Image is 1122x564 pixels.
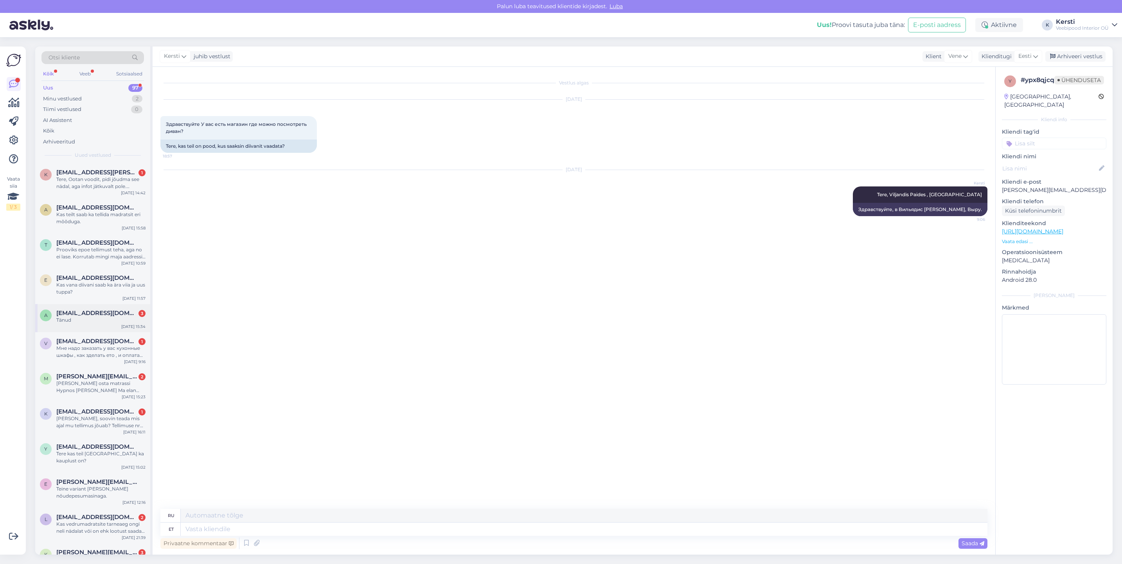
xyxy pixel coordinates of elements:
[56,408,138,415] span: keerig@gmail.com
[160,140,317,153] div: Tere, kas teil on pood, kus saaksin diivanit vaadata?
[1002,186,1106,194] p: [PERSON_NAME][EMAIL_ADDRESS][DOMAIN_NAME]
[44,446,47,452] span: y
[56,176,146,190] div: Tere, Ootan voodit, pidi jõudma see nädal, aga infot jätkuvalt pole. [PERSON_NAME]
[56,478,138,485] span: erik.raagmets@gmail.com
[1056,25,1109,31] div: Veebipood Interior OÜ
[948,52,962,61] span: Vene
[497,3,607,10] font: Palun luba teavitused klientide kirjadest.
[877,192,982,197] span: Tere, Viljandis Paides , [GEOGRAPHIC_DATA]
[956,217,985,222] span: 9:06
[1054,76,1104,84] span: Ühenduseta
[123,429,146,435] div: [DATE] 16:11
[1004,93,1071,108] font: [GEOGRAPHIC_DATA], [GEOGRAPHIC_DATA]
[1002,238,1106,245] p: Vaata edasi ...
[817,21,832,29] b: Uus!
[1057,53,1102,60] font: Arhiveeri vestlus
[121,464,146,470] div: [DATE] 15:02
[124,359,146,365] div: [DATE] 9:16
[132,95,142,103] div: 2
[43,84,53,92] div: Uus
[1002,128,1106,136] p: Kliendi tag'id
[168,509,174,522] div: Ru
[169,523,174,536] div: et
[45,242,47,248] span: t
[44,340,47,346] span: v
[44,481,47,487] span: e
[43,127,54,135] div: Kõik
[166,121,308,134] span: Здравствуйте У вас есть магазин где можно посмотреть диван?
[56,485,146,500] div: Teine variant [PERSON_NAME] nõudepesumasinaga.
[56,380,146,394] div: [PERSON_NAME] osta matrassi Hypnos [PERSON_NAME] Ma elan [GEOGRAPHIC_DATA]. Kas pakute saatmist [...
[962,540,978,547] font: Saada
[44,411,48,417] span: k
[1002,152,1106,161] p: Kliendi nimi
[164,52,180,61] span: Kersti
[138,549,146,556] div: 3
[56,239,138,246] span: thorgrupp@gmail.com
[56,415,146,429] div: [PERSON_NAME], soovin teada mis ajal mu tellimus jõuab? Tellimuse nr 000006319
[56,281,146,295] div: Kas vana diivani saab ka ära viia ja uus tuppa?
[56,317,146,324] div: Tänud
[163,153,192,159] span: 18:57
[1025,76,1054,84] font: ypx8qjcq
[56,373,138,380] span: michal.karasiewicz@gmail.com
[138,338,146,345] div: 1
[1042,20,1053,30] div: K
[138,408,146,415] div: 1
[44,551,48,557] span: k
[978,52,1012,61] div: Klienditugi
[122,394,146,400] div: [DATE] 15:23
[1002,248,1106,256] p: Operatsioonisüsteem
[1002,206,1065,216] div: Küsi telefoninumbrit
[191,52,230,61] div: juhib vestlust
[1002,304,1106,312] p: Märkmed
[121,260,146,266] div: [DATE] 10:59
[164,540,227,547] font: Privaatne kommentaar
[115,69,144,79] div: Sotsiaalsed
[1056,19,1109,25] div: Kersti
[908,18,966,32] button: E-posti aadress
[138,514,146,521] div: 2
[1002,276,1106,284] p: Android 28.0
[56,204,138,211] span: aikiraag@mail.ee
[122,225,146,231] div: [DATE] 15:58
[43,106,81,113] div: Tiimi vestlused
[1018,52,1032,61] span: Eesti
[122,295,146,301] div: [DATE] 11:57
[56,169,138,176] span: kadri.sada@mail.ee
[49,54,80,62] span: Otsi kliente
[78,69,92,79] div: Veeb
[6,204,20,211] div: 1 / 3
[6,53,21,68] img: Askly Logo
[44,277,47,283] span: e
[160,96,987,103] div: [DATE]
[160,166,987,173] div: [DATE]
[607,3,625,10] span: Luba
[131,106,142,113] div: 0
[922,52,942,61] div: Klient
[56,246,146,260] div: Prooviks epoe tellimust teha, aga no ei lase. Korrutab mingi maja aadressi teemat, kuigi kõik and...
[1002,138,1106,149] input: Lisa silt
[1002,292,1106,299] div: [PERSON_NAME]
[832,21,905,29] font: Proovi tasuta juba täna:
[1002,256,1106,265] p: [MEDICAL_DATA]
[44,207,48,213] span: a
[43,95,82,103] div: Minu vestlused
[43,138,75,146] div: Arhiveeritud
[44,172,48,177] span: k
[44,312,48,318] span: a
[75,152,111,159] span: Uued vestlused
[138,169,146,176] div: 1
[41,69,56,79] div: Kõik
[56,450,146,464] div: Tere kas teil [GEOGRAPHIC_DATA] ka kauplust on?
[1021,75,1054,85] div: #
[1002,219,1106,227] p: Klienditeekond
[56,521,146,535] div: Kas vedrumadratsite tarneaeg ongi neli nädalat või on ehk lootust saada madrats kätte ühe nädalaga?
[1002,178,1106,186] p: Kliendi e-post
[1002,268,1106,276] p: Rinnahoidja
[6,175,20,190] font: Vaata siia
[122,535,146,541] div: [DATE] 21:39
[121,190,146,196] div: [DATE] 14:42
[956,180,985,186] span: Kersti
[56,274,138,281] span: edapihlak15@gmail.com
